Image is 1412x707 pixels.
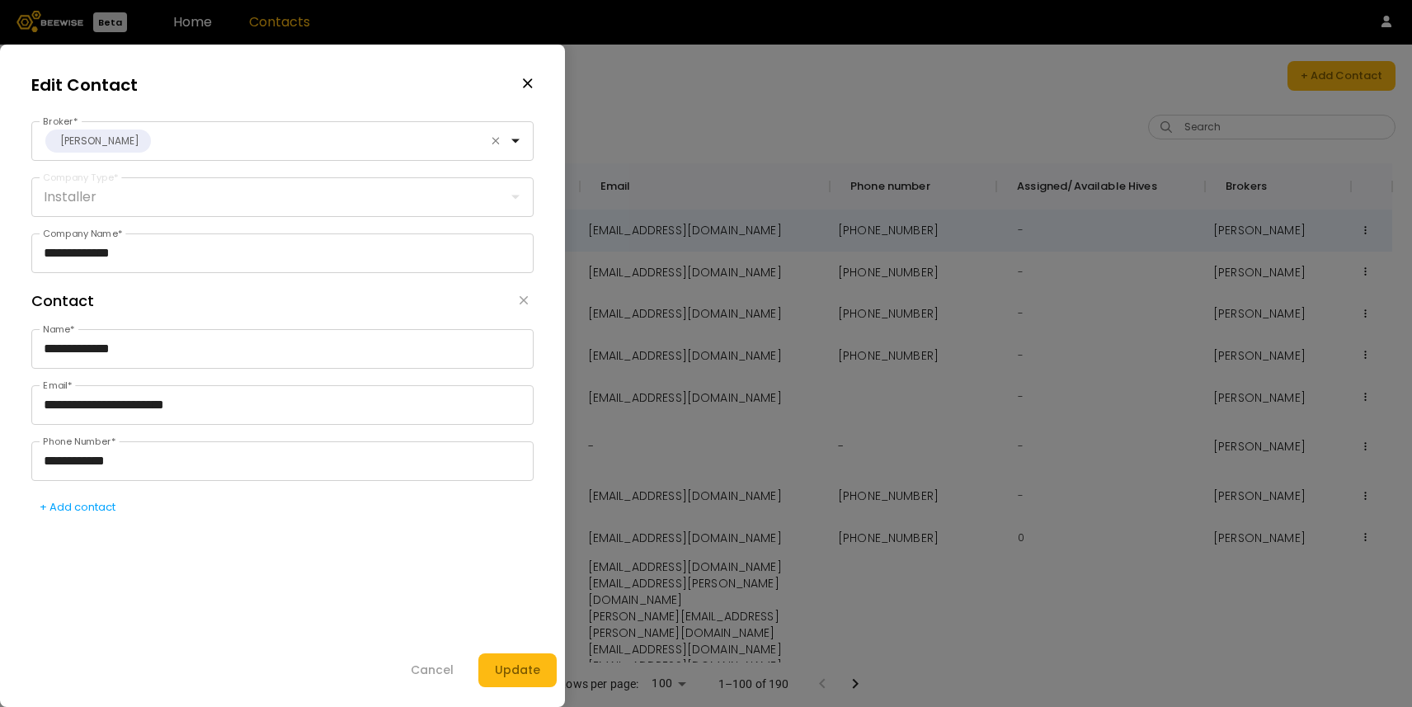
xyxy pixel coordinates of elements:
h3: Contact [31,294,94,309]
div: Cancel [411,662,454,679]
button: Update [478,653,557,687]
button: Cancel [394,653,470,687]
button: + Add contact [31,494,124,521]
div: Update [495,662,540,679]
div: [PERSON_NAME] [55,133,141,149]
button: Remove User [514,293,534,309]
h2: Edit Contact [31,77,138,93]
div: + Add contact [40,499,115,516]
